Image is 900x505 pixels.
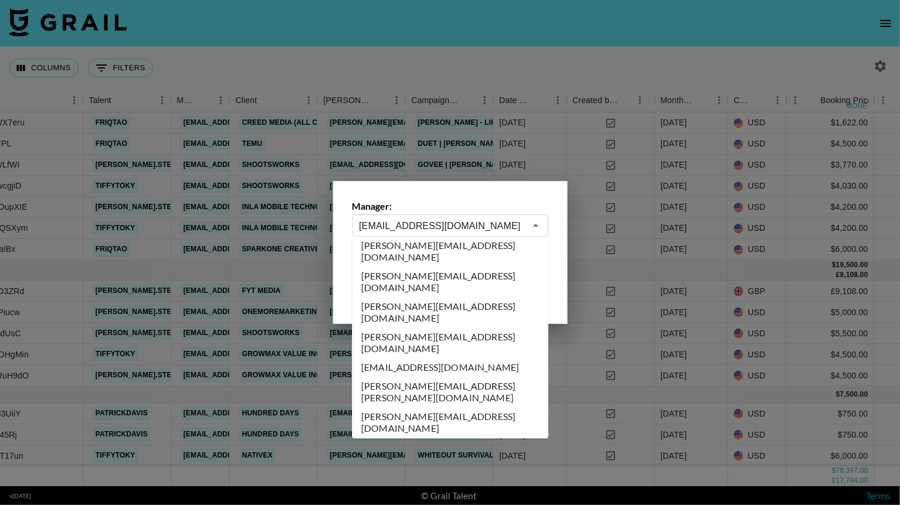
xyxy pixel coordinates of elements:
li: [EMAIL_ADDRESS][DOMAIN_NAME] [352,359,549,377]
li: [PERSON_NAME][EMAIL_ADDRESS][DOMAIN_NAME] [352,298,549,328]
li: [PERSON_NAME][EMAIL_ADDRESS][PERSON_NAME][DOMAIN_NAME] [352,377,549,408]
label: Manager: [352,200,548,212]
li: [PERSON_NAME][EMAIL_ADDRESS][DOMAIN_NAME] [352,237,549,267]
button: Close [528,217,544,234]
li: [PERSON_NAME][EMAIL_ADDRESS][DOMAIN_NAME] [352,438,549,469]
li: [PERSON_NAME][EMAIL_ADDRESS][DOMAIN_NAME] [352,408,549,438]
li: [PERSON_NAME][EMAIL_ADDRESS][DOMAIN_NAME] [352,328,549,359]
li: [PERSON_NAME][EMAIL_ADDRESS][DOMAIN_NAME] [352,267,549,298]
